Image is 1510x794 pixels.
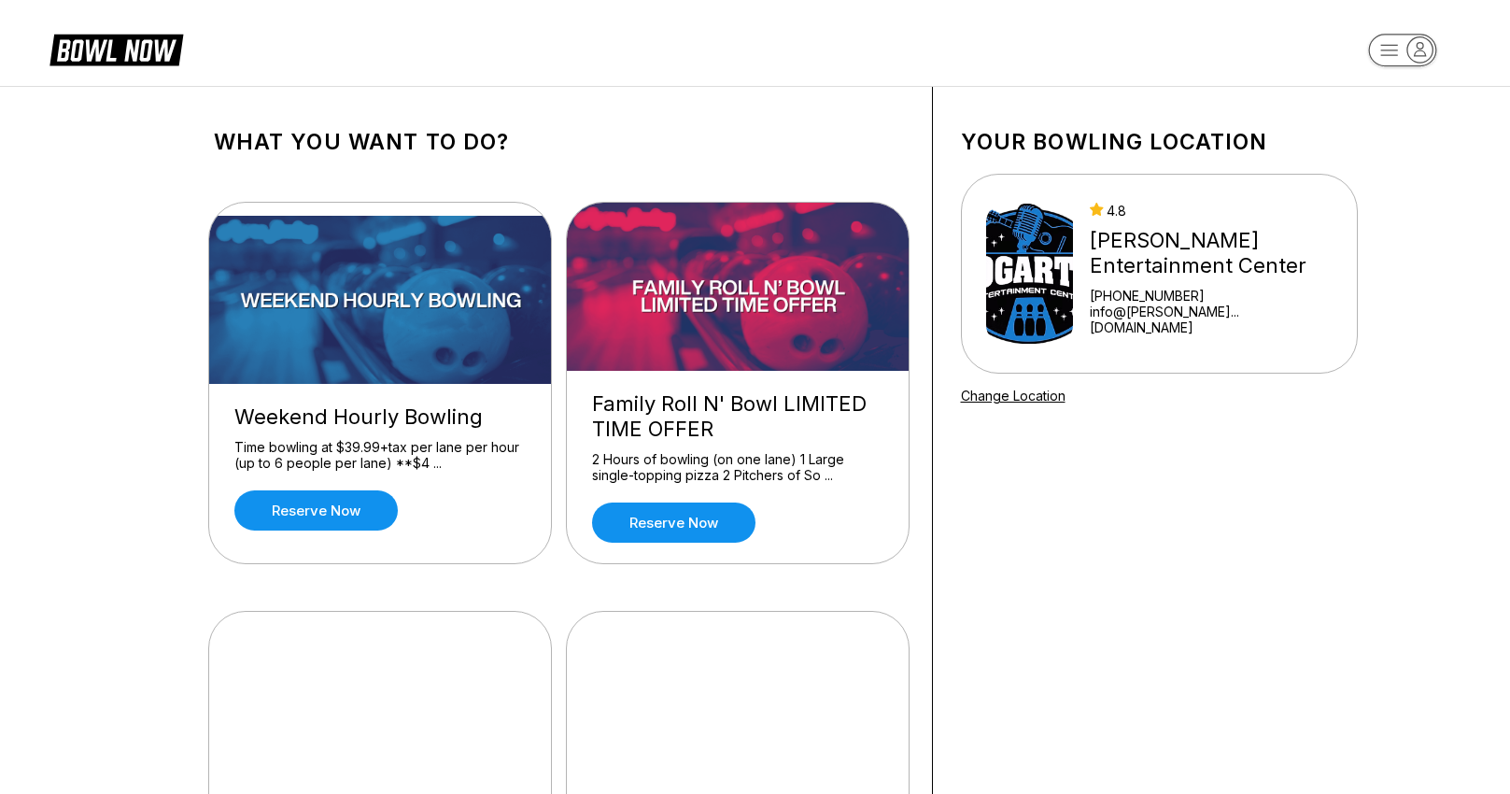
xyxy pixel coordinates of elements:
div: Family Roll N' Bowl LIMITED TIME OFFER [592,391,883,442]
img: Bogart's Entertainment Center [986,204,1073,344]
a: Change Location [961,388,1065,404]
img: Weekend Hourly Bowling [209,216,553,384]
div: 2 Hours of bowling (on one lane) 1 Large single-topping pizza 2 Pitchers of So ... [592,451,883,484]
a: Reserve now [234,490,398,531]
a: Reserve now [592,503,755,543]
img: Weekday (regular price) 1 gm per person [209,612,553,780]
img: Family Roll N' Bowl LIMITED TIME OFFER [567,203,910,371]
a: info@[PERSON_NAME]...[DOMAIN_NAME] [1090,304,1333,335]
h1: Your bowling location [961,129,1358,155]
div: [PHONE_NUMBER] [1090,288,1333,304]
img: Weekday (LEAGUE DISCOUNT) [567,612,910,780]
h1: What you want to do? [214,129,904,155]
div: [PERSON_NAME] Entertainment Center [1090,228,1333,278]
div: Time bowling at $39.99+tax per lane per hour (up to 6 people per lane) **$4 ... [234,439,526,472]
div: Weekend Hourly Bowling [234,404,526,430]
div: 4.8 [1090,203,1333,219]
